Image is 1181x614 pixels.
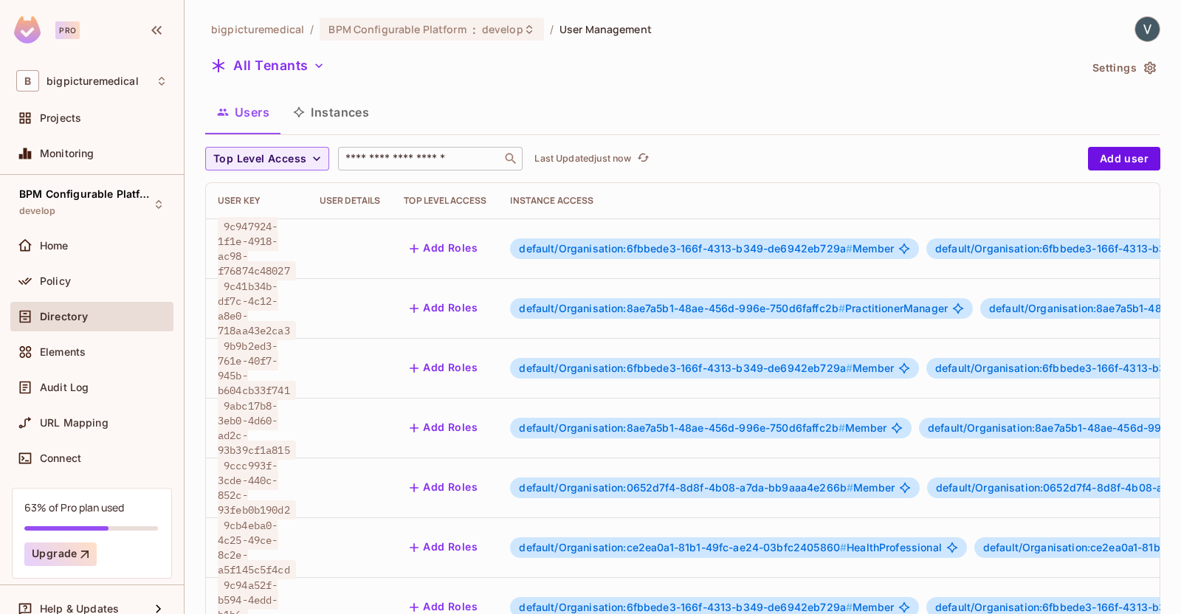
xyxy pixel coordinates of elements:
[519,482,895,494] span: Member
[519,421,845,434] span: default/Organisation:8ae7a5b1-48ae-456d-996e-750d6faffc2b
[47,75,139,87] span: Workspace: bigpicturemedical
[404,536,483,559] button: Add Roles
[404,476,483,500] button: Add Roles
[404,416,483,440] button: Add Roles
[40,452,81,464] span: Connect
[211,22,304,36] span: the active workspace
[40,240,69,252] span: Home
[847,481,853,494] span: #
[519,542,941,553] span: HealthProfessional
[404,297,483,320] button: Add Roles
[40,311,88,322] span: Directory
[404,237,483,261] button: Add Roles
[218,277,296,340] span: 9c41b34b-df7c-4c12-a8e0-718aa43e2ca3
[519,243,894,255] span: Member
[519,362,894,374] span: Member
[846,362,853,374] span: #
[404,356,483,380] button: Add Roles
[310,22,314,36] li: /
[404,195,486,207] div: Top Level Access
[218,456,296,520] span: 9ccc993f-3cde-440c-852c-93feb0b190d2
[534,153,631,165] p: Last Updated just now
[218,195,296,207] div: User Key
[519,242,853,255] span: default/Organisation:6fbbede3-166f-4313-b349-de6942eb729a
[40,382,89,393] span: Audit Log
[14,16,41,44] img: SReyMgAAAABJRU5ErkJggg==
[634,150,652,168] button: refresh
[519,541,847,553] span: default/Organisation:ce2ea0a1-81b1-49fc-ae24-03bfc2405860
[40,112,81,124] span: Projects
[559,22,652,36] span: User Management
[213,150,306,168] span: Top Level Access
[218,337,296,400] span: 9b9b2ed3-761e-40f7-945b-b604cb33f741
[24,542,97,566] button: Upgrade
[519,422,886,434] span: Member
[519,303,948,314] span: PractitionerManager
[55,21,80,39] div: Pro
[840,541,847,553] span: #
[631,150,652,168] span: Click to refresh data
[19,188,152,200] span: BPM Configurable Platform
[519,481,853,494] span: default/Organisation:0652d7f4-8d8f-4b08-a7da-bb9aaa4e266b
[320,195,381,207] div: User Details
[40,346,86,358] span: Elements
[205,147,329,170] button: Top Level Access
[16,70,39,92] span: B
[19,205,55,217] span: develop
[519,302,845,314] span: default/Organisation:8ae7a5b1-48ae-456d-996e-750d6faffc2b
[839,302,845,314] span: #
[846,601,853,613] span: #
[1088,147,1160,170] button: Add user
[519,601,853,613] span: default/Organisation:6fbbede3-166f-4313-b349-de6942eb729a
[846,242,853,255] span: #
[24,500,124,514] div: 63% of Pro plan used
[40,275,71,287] span: Policy
[472,24,477,35] span: :
[1087,56,1160,80] button: Settings
[550,22,554,36] li: /
[519,362,853,374] span: default/Organisation:6fbbede3-166f-4313-b349-de6942eb729a
[1135,17,1160,41] img: Vinay Rawat
[40,148,94,159] span: Monitoring
[218,396,296,460] span: 9abc17b8-3eb0-4d60-ad2c-93b39cf1a815
[205,94,281,131] button: Users
[637,151,650,166] span: refresh
[218,516,296,579] span: 9cb4eba0-4c25-49ce-8c2e-a5f145c5f4cd
[328,22,466,36] span: BPM Configurable Platform
[281,94,381,131] button: Instances
[839,421,845,434] span: #
[218,217,296,280] span: 9c947924-1f1e-4918-ac98-f76874c48027
[205,54,331,77] button: All Tenants
[40,417,109,429] span: URL Mapping
[482,22,523,36] span: develop
[519,601,894,613] span: Member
